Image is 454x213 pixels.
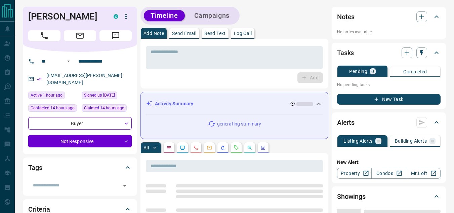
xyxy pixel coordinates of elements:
svg: Agent Actions [260,145,266,150]
span: Message [99,30,132,41]
svg: Opportunities [247,145,252,150]
svg: Lead Browsing Activity [180,145,185,150]
h2: Notes [337,11,355,22]
span: Call [28,30,60,41]
div: Mon Sep 15 2025 [28,92,78,101]
div: Showings [337,188,441,205]
p: New Alert: [337,159,441,166]
svg: Calls [193,145,199,150]
span: Active 1 hour ago [31,92,63,99]
h2: Tasks [337,47,354,58]
div: Tasks [337,45,441,61]
button: New Task [337,94,441,105]
p: Send Email [172,31,196,36]
a: Mr.Loft [406,168,441,179]
svg: Email Verified [37,77,42,81]
p: Pending [349,69,367,74]
h2: Alerts [337,117,355,128]
p: No pending tasks [337,80,441,90]
svg: Emails [207,145,212,150]
div: Tue Sep 09 2025 [82,92,132,101]
span: Signed up [DATE] [84,92,115,99]
svg: Listing Alerts [220,145,225,150]
p: Building Alerts [395,139,427,143]
div: Not Responsive [28,135,132,147]
div: Notes [337,9,441,25]
h2: Tags [28,162,42,173]
button: Campaigns [188,10,236,21]
p: 0 [371,69,374,74]
p: Log Call [234,31,252,36]
p: No notes available [337,29,441,35]
span: Email [64,30,96,41]
button: Open [120,181,129,190]
div: Sun Sep 14 2025 [28,104,78,114]
div: Activity Summary [146,98,323,110]
svg: Notes [166,145,172,150]
h2: Showings [337,191,366,202]
button: Timeline [144,10,185,21]
span: Contacted 14 hours ago [31,105,75,111]
div: Buyer [28,117,132,130]
svg: Requests [234,145,239,150]
p: generating summary [217,120,261,128]
button: Open [65,57,73,65]
p: Completed [403,69,427,74]
a: Condos [371,168,406,179]
h1: [PERSON_NAME] [28,11,104,22]
p: Activity Summary [155,100,193,107]
div: condos.ca [114,14,118,19]
p: Add Note [143,31,164,36]
a: [EMAIL_ADDRESS][PERSON_NAME][DOMAIN_NAME] [46,73,122,85]
p: Send Text [204,31,226,36]
p: All [143,145,149,150]
a: Property [337,168,372,179]
span: Claimed 14 hours ago [84,105,124,111]
p: Listing Alerts [343,139,373,143]
div: Tags [28,159,132,176]
div: Sun Sep 14 2025 [82,104,132,114]
div: Alerts [337,114,441,131]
